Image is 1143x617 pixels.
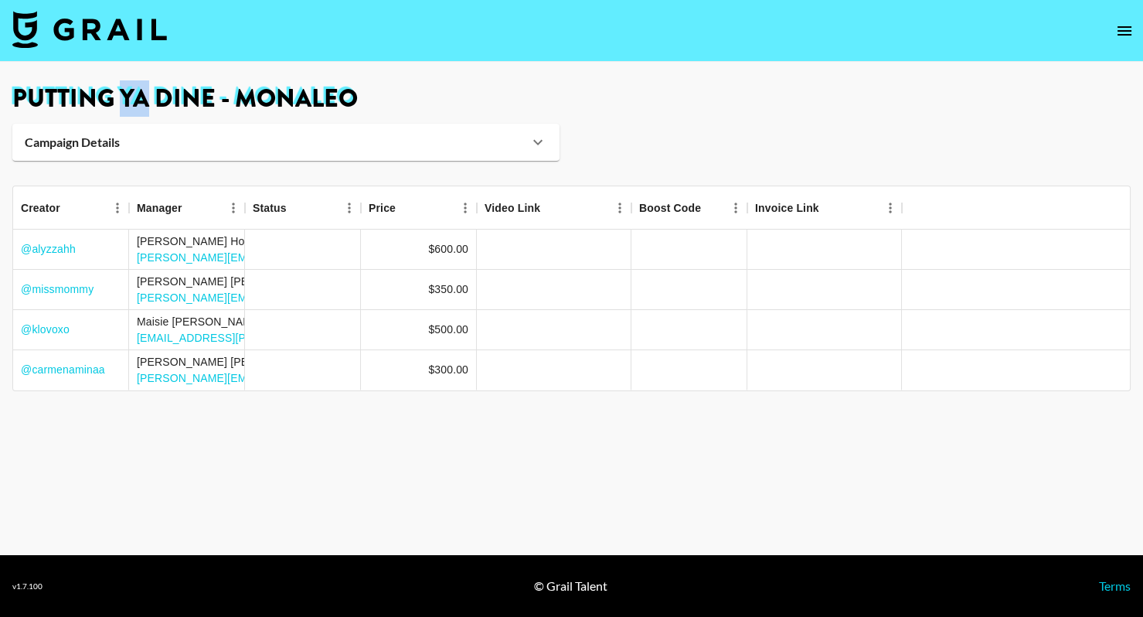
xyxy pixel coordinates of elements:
button: Menu [879,196,902,220]
button: Menu [454,196,477,220]
div: Boost Code [631,186,747,230]
button: Sort [287,197,308,219]
div: © Grail Talent [534,578,607,594]
strong: Campaign Details [25,135,120,150]
div: Manager [137,186,182,230]
div: $600.00 [428,241,468,257]
div: Invoice Link [755,186,819,230]
a: Terms [1099,578,1131,593]
h1: Putting Ya Dine - Monaleo [12,87,1131,111]
a: @missmommy [21,281,94,297]
div: [PERSON_NAME] [PERSON_NAME] [137,274,414,289]
button: Menu [724,196,747,220]
a: @carmenaminaa [21,362,105,377]
button: Sort [182,197,204,219]
img: Grail Talent [12,11,167,48]
button: Sort [60,197,82,219]
button: Sort [819,197,841,219]
div: Maisie [PERSON_NAME] [137,314,414,329]
a: [EMAIL_ADDRESS][PERSON_NAME][DOMAIN_NAME] [137,332,414,344]
button: Menu [608,196,631,220]
div: Video Link [477,186,631,230]
a: [PERSON_NAME][EMAIL_ADDRESS][DOMAIN_NAME] [137,251,414,264]
div: Creator [13,186,129,230]
div: Creator [21,186,60,230]
a: [PERSON_NAME][EMAIL_ADDRESS][DOMAIN_NAME] [137,291,414,304]
div: Price [361,186,477,230]
div: Status [245,186,361,230]
div: Manager [129,186,245,230]
button: Sort [701,197,723,219]
button: Menu [222,196,245,220]
a: @alyzzahh [21,241,76,257]
div: $500.00 [428,322,468,337]
div: $300.00 [428,362,468,377]
div: $350.00 [428,281,468,297]
button: Sort [396,197,417,219]
div: Boost Code [639,186,701,230]
div: v 1.7.100 [12,581,43,591]
div: Video Link [485,186,540,230]
button: open drawer [1109,15,1140,46]
div: Campaign Details [12,124,560,161]
div: [PERSON_NAME] Hooriani [137,234,414,249]
a: [PERSON_NAME][EMAIL_ADDRESS][DOMAIN_NAME] [137,372,414,384]
button: Menu [338,196,361,220]
div: [PERSON_NAME] [PERSON_NAME] [137,354,414,370]
button: Menu [106,196,129,220]
div: Status [253,186,287,230]
a: @klovoxo [21,322,70,337]
div: Invoice Link [747,186,902,230]
button: Sort [540,197,562,219]
div: Price [369,186,396,230]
